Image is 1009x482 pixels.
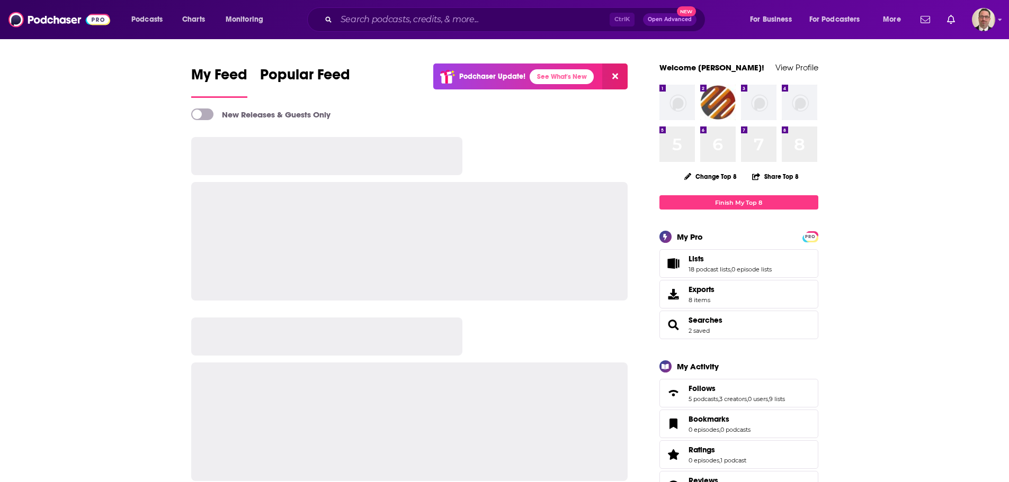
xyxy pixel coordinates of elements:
[769,395,785,403] a: 9 lists
[689,414,751,424] a: Bookmarks
[677,232,703,242] div: My Pro
[689,285,715,294] span: Exports
[689,266,730,273] a: 18 podcast lists
[610,13,635,26] span: Ctrl K
[175,11,211,28] a: Charts
[678,170,744,183] button: Change Top 8
[700,85,736,120] img: Rare Earth Exchanges
[663,287,684,302] span: Exports
[659,410,818,438] span: Bookmarks
[530,69,594,84] a: See What's New
[748,395,768,403] a: 0 users
[689,414,729,424] span: Bookmarks
[131,12,163,27] span: Podcasts
[689,384,716,393] span: Follows
[743,11,805,28] button: open menu
[916,11,934,29] a: Show notifications dropdown
[191,108,331,120] a: New Releases & Guests Only
[317,7,716,32] div: Search podcasts, credits, & more...
[972,8,995,31] span: Logged in as PercPodcast
[260,66,350,98] a: Popular Feed
[689,254,772,263] a: Lists
[689,315,722,325] a: Searches
[663,317,684,332] a: Searches
[720,457,746,464] a: 1 podcast
[336,11,610,28] input: Search podcasts, credits, & more...
[718,395,719,403] span: ,
[226,12,263,27] span: Monitoring
[659,62,764,72] a: Welcome [PERSON_NAME]!
[741,85,776,120] img: missing-image.png
[659,249,818,278] span: Lists
[720,426,751,433] a: 0 podcasts
[689,426,719,433] a: 0 episodes
[972,8,995,31] img: User Profile
[182,12,205,27] span: Charts
[663,416,684,431] a: Bookmarks
[747,395,748,403] span: ,
[659,440,818,469] span: Ratings
[689,384,785,393] a: Follows
[804,232,817,240] a: PRO
[809,12,860,27] span: For Podcasters
[648,17,692,22] span: Open Advanced
[883,12,901,27] span: More
[663,447,684,462] a: Ratings
[260,66,350,90] span: Popular Feed
[659,195,818,210] a: Finish My Top 8
[643,13,697,26] button: Open AdvancedNew
[802,11,876,28] button: open menu
[943,11,959,29] a: Show notifications dropdown
[659,85,695,120] img: missing-image.png
[719,395,747,403] a: 3 creators
[8,10,110,30] img: Podchaser - Follow, Share and Rate Podcasts
[972,8,995,31] button: Show profile menu
[768,395,769,403] span: ,
[689,445,715,454] span: Ratings
[677,6,696,16] span: New
[689,445,746,454] a: Ratings
[124,11,176,28] button: open menu
[659,379,818,407] span: Follows
[218,11,277,28] button: open menu
[663,256,684,271] a: Lists
[659,280,818,308] a: Exports
[804,233,817,241] span: PRO
[459,72,525,81] p: Podchaser Update!
[750,12,792,27] span: For Business
[689,395,718,403] a: 5 podcasts
[752,166,799,187] button: Share Top 8
[876,11,914,28] button: open menu
[719,457,720,464] span: ,
[689,457,719,464] a: 0 episodes
[689,327,710,334] a: 2 saved
[663,386,684,401] a: Follows
[659,311,818,339] span: Searches
[731,266,772,273] a: 0 episode lists
[191,66,247,90] span: My Feed
[677,361,719,371] div: My Activity
[782,85,817,120] img: missing-image.png
[689,296,715,304] span: 8 items
[689,254,704,263] span: Lists
[775,62,818,72] a: View Profile
[719,426,720,433] span: ,
[730,266,731,273] span: ,
[191,66,247,98] a: My Feed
